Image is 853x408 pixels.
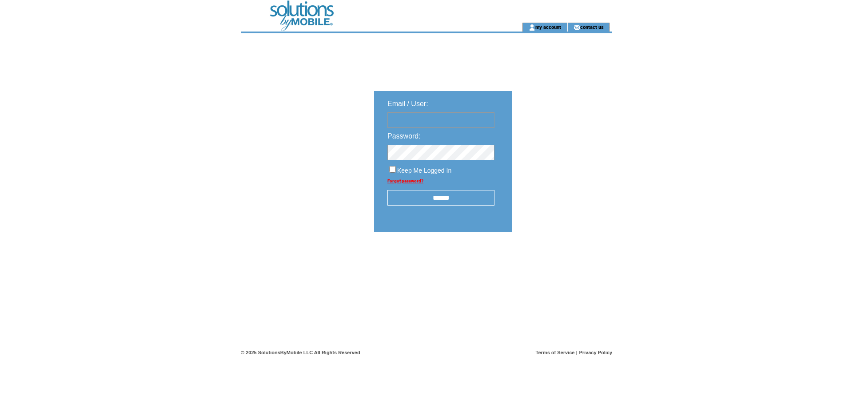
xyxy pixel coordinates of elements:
a: Terms of Service [536,350,575,355]
img: contact_us_icon.gif [574,24,580,31]
span: Password: [387,132,421,140]
span: | [576,350,578,355]
img: transparent.png [538,254,582,265]
img: account_icon.gif [529,24,535,31]
span: © 2025 SolutionsByMobile LLC All Rights Reserved [241,350,360,355]
a: Forgot password? [387,178,423,183]
a: contact us [580,24,604,30]
span: Email / User: [387,100,428,107]
span: Keep Me Logged In [397,167,451,174]
a: Privacy Policy [579,350,612,355]
a: my account [535,24,561,30]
